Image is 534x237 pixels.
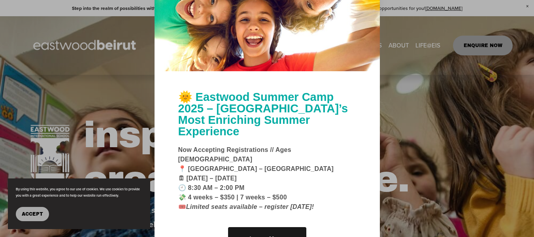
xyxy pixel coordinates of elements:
[186,203,314,210] em: Limited seats available – register [DATE]!
[178,91,356,137] h1: 🌞 Eastwood Summer Camp 2025 – [GEOGRAPHIC_DATA]’s Most Enriching Summer Experience
[22,211,43,217] span: Accept
[16,207,49,221] button: Accept
[178,146,334,210] strong: Now Accepting Registrations // Ages [DEMOGRAPHIC_DATA] 📍 [GEOGRAPHIC_DATA] – [GEOGRAPHIC_DATA] 🗓 ...
[16,186,142,199] p: By using this website, you agree to our use of cookies. We use cookies to provide you with a grea...
[8,178,150,229] section: Cookie banner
